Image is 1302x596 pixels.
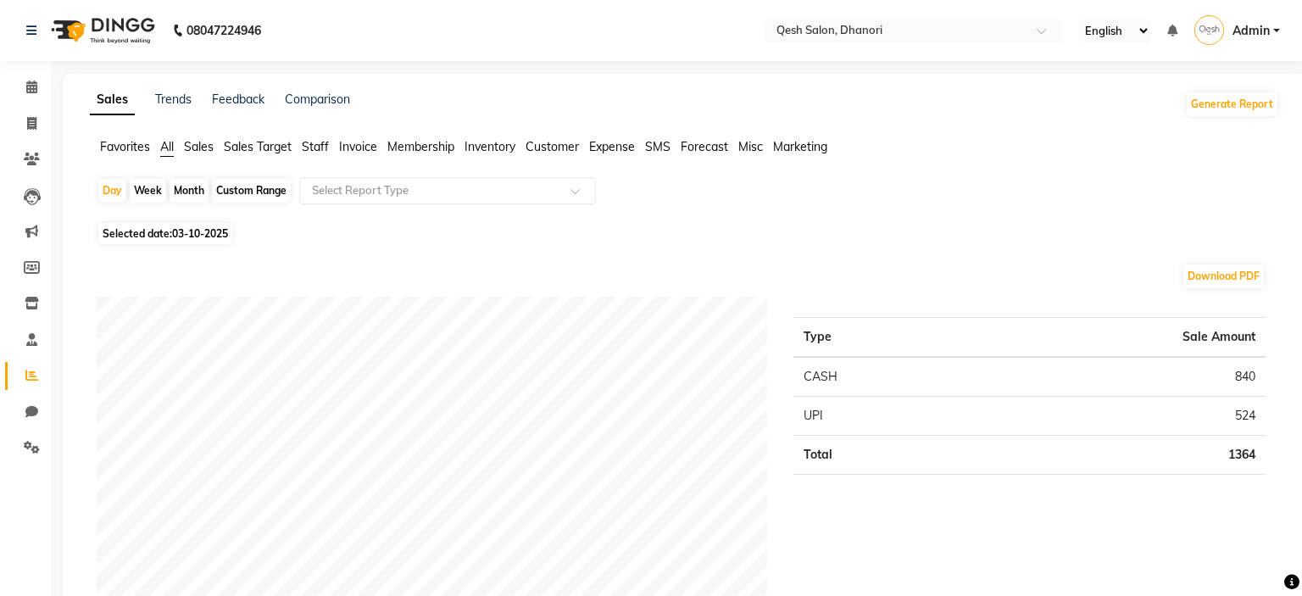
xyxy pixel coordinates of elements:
[186,7,261,54] b: 08047224946
[1232,22,1270,40] span: Admin
[130,179,166,203] div: Week
[90,85,135,115] a: Sales
[793,318,967,358] th: Type
[681,139,728,154] span: Forecast
[155,92,192,107] a: Trends
[285,92,350,107] a: Comparison
[302,139,329,154] span: Staff
[184,139,214,154] span: Sales
[967,436,1266,475] td: 1364
[224,139,292,154] span: Sales Target
[160,139,174,154] span: All
[212,92,264,107] a: Feedback
[793,436,967,475] td: Total
[589,139,635,154] span: Expense
[43,7,159,54] img: logo
[98,223,232,244] span: Selected date:
[212,179,291,203] div: Custom Range
[526,139,579,154] span: Customer
[793,397,967,436] td: UPI
[773,139,827,154] span: Marketing
[1187,92,1277,116] button: Generate Report
[738,139,763,154] span: Misc
[100,139,150,154] span: Favorites
[793,357,967,397] td: CASH
[465,139,515,154] span: Inventory
[1194,15,1224,45] img: Admin
[172,227,228,240] span: 03-10-2025
[339,139,377,154] span: Invoice
[967,357,1266,397] td: 840
[170,179,209,203] div: Month
[967,318,1266,358] th: Sale Amount
[645,139,670,154] span: SMS
[98,179,126,203] div: Day
[967,397,1266,436] td: 524
[387,139,454,154] span: Membership
[1183,265,1264,288] button: Download PDF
